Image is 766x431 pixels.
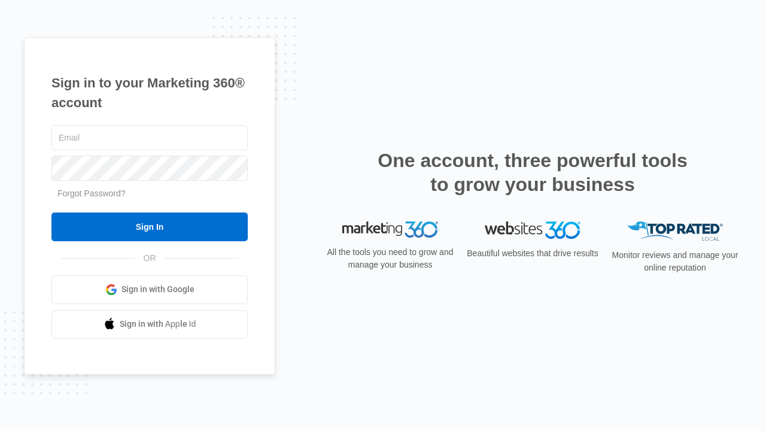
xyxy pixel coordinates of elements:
[374,148,691,196] h2: One account, three powerful tools to grow your business
[608,249,742,274] p: Monitor reviews and manage your online reputation
[485,221,580,239] img: Websites 360
[51,310,248,339] a: Sign in with Apple Id
[120,318,196,330] span: Sign in with Apple Id
[51,125,248,150] input: Email
[323,246,457,271] p: All the tools you need to grow and manage your business
[466,247,600,260] p: Beautiful websites that drive results
[51,275,248,304] a: Sign in with Google
[51,73,248,113] h1: Sign in to your Marketing 360® account
[135,252,165,265] span: OR
[57,189,126,198] a: Forgot Password?
[121,283,194,296] span: Sign in with Google
[342,221,438,238] img: Marketing 360
[627,221,723,241] img: Top Rated Local
[51,213,248,241] input: Sign In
